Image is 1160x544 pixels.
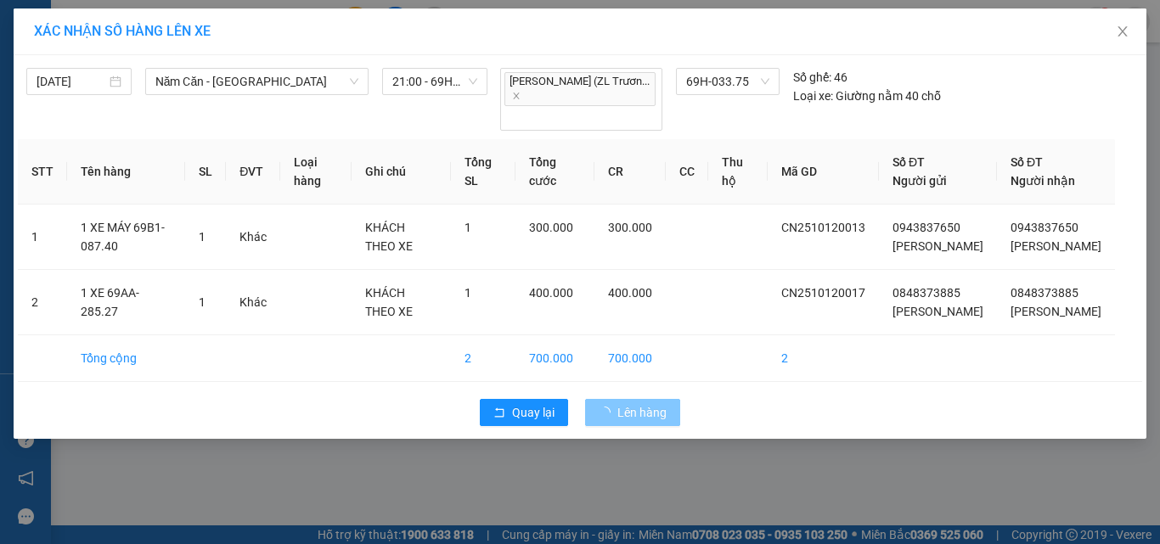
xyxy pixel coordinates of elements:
[512,92,521,100] span: close
[793,87,941,105] div: Giường nằm 40 chỗ
[594,139,666,205] th: CR
[1011,305,1101,318] span: [PERSON_NAME]
[155,69,358,94] span: Năm Căn - Sài Gòn
[504,72,656,106] span: [PERSON_NAME] (ZL Trươn...
[529,221,573,234] span: 300.000
[781,286,865,300] span: CN2510120017
[594,335,666,382] td: 700.000
[893,286,960,300] span: 0848373885
[226,270,280,335] td: Khác
[599,407,617,418] span: loading
[480,399,568,426] button: rollbackQuay lại
[34,23,211,39] span: XÁC NHẬN SỐ HÀNG LÊN XE
[617,403,667,422] span: Lên hàng
[392,69,477,94] span: 21:00 - 69H-033.75
[1116,25,1129,38] span: close
[352,139,451,205] th: Ghi chú
[493,407,505,420] span: rollback
[666,139,708,205] th: CC
[451,335,515,382] td: 2
[1011,286,1078,300] span: 0848373885
[67,270,185,335] td: 1 XE 69AA-285.27
[529,286,573,300] span: 400.000
[1011,221,1078,234] span: 0943837650
[67,335,185,382] td: Tổng cộng
[226,139,280,205] th: ĐVT
[1011,174,1075,188] span: Người nhận
[18,139,67,205] th: STT
[686,69,769,94] span: 69H-033.75
[893,155,925,169] span: Số ĐT
[1011,239,1101,253] span: [PERSON_NAME]
[793,68,831,87] span: Số ghế:
[67,139,185,205] th: Tên hàng
[465,221,471,234] span: 1
[18,205,67,270] td: 1
[585,399,680,426] button: Lên hàng
[280,139,352,205] th: Loại hàng
[365,221,413,253] span: KHÁCH THEO XE
[893,305,983,318] span: [PERSON_NAME]
[893,174,947,188] span: Người gửi
[365,286,413,318] span: KHÁCH THEO XE
[515,139,595,205] th: Tổng cước
[793,87,833,105] span: Loại xe:
[185,139,226,205] th: SL
[1099,8,1146,56] button: Close
[893,221,960,234] span: 0943837650
[512,403,555,422] span: Quay lại
[1011,155,1043,169] span: Số ĐT
[793,68,847,87] div: 46
[893,239,983,253] span: [PERSON_NAME]
[67,205,185,270] td: 1 XE MÁY 69B1-087.40
[768,139,879,205] th: Mã GD
[199,230,206,244] span: 1
[781,221,865,234] span: CN2510120013
[349,76,359,87] span: down
[708,139,768,205] th: Thu hộ
[18,270,67,335] td: 2
[37,72,106,91] input: 12/10/2025
[515,335,595,382] td: 700.000
[608,286,652,300] span: 400.000
[465,286,471,300] span: 1
[608,221,652,234] span: 300.000
[451,139,515,205] th: Tổng SL
[768,335,879,382] td: 2
[199,295,206,309] span: 1
[226,205,280,270] td: Khác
